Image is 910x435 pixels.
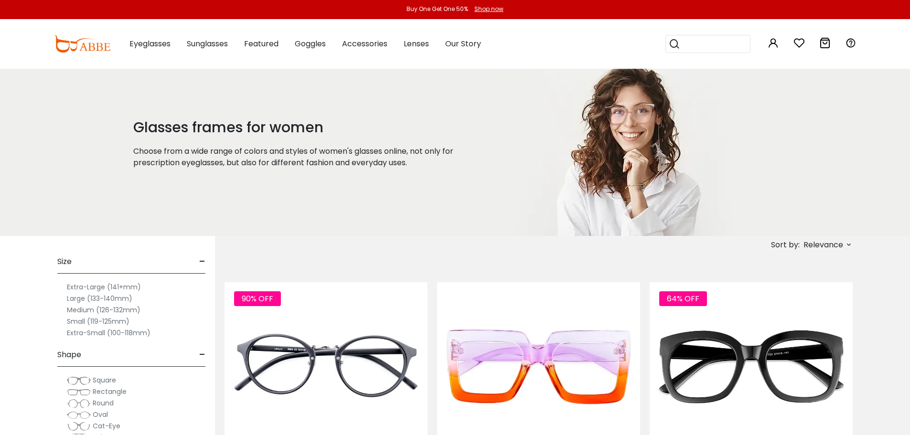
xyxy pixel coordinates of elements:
[407,5,468,13] div: Buy One Get One 50%
[404,38,429,49] span: Lenses
[67,281,141,293] label: Extra-Large (141+mm)
[771,239,800,250] span: Sort by:
[187,38,228,49] span: Sunglasses
[234,291,281,306] span: 90% OFF
[199,343,205,366] span: -
[129,38,171,49] span: Eyeglasses
[67,376,91,385] img: Square.png
[470,5,503,13] a: Shop now
[54,35,110,53] img: abbeglasses.com
[445,38,481,49] span: Our Story
[342,38,387,49] span: Accessories
[67,327,150,339] label: Extra-Small (100-118mm)
[199,250,205,273] span: -
[93,375,116,385] span: Square
[93,387,127,396] span: Rectangle
[659,291,707,306] span: 64% OFF
[803,236,843,254] span: Relevance
[67,399,91,408] img: Round.png
[474,5,503,13] div: Shop now
[67,316,129,327] label: Small (119-125mm)
[133,146,481,169] p: Choose from a wide range of colors and styles of women's glasses online, not only for prescriptio...
[133,119,481,136] h1: Glasses frames for women
[67,410,91,420] img: Oval.png
[67,422,91,431] img: Cat-Eye.png
[93,410,108,419] span: Oval
[93,421,120,431] span: Cat-Eye
[504,69,747,236] img: glasses frames for women
[67,293,132,304] label: Large (133-140mm)
[57,250,72,273] span: Size
[67,387,91,397] img: Rectangle.png
[93,398,114,408] span: Round
[295,38,326,49] span: Goggles
[67,304,140,316] label: Medium (126-132mm)
[57,343,81,366] span: Shape
[244,38,278,49] span: Featured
